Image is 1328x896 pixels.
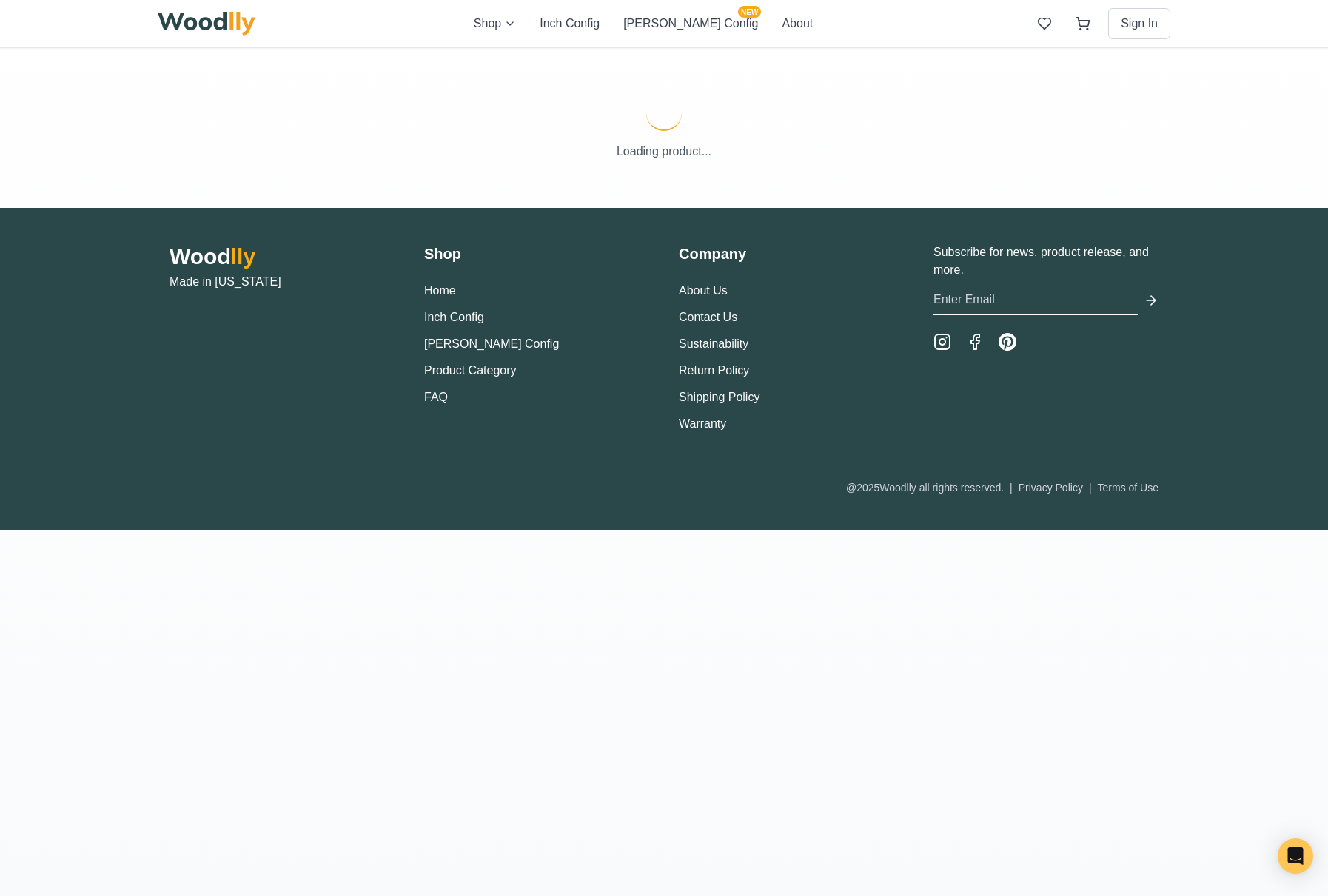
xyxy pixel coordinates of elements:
[158,143,1170,161] p: Loading product...
[540,15,600,33] button: Inch Config
[424,364,517,377] a: Product Category
[623,15,758,33] button: [PERSON_NAME] ConfigNEW
[424,391,448,403] a: FAQ
[933,243,1158,279] p: Subscribe for news, product release, and more.
[1108,8,1170,39] button: Sign In
[424,243,649,264] h3: Shop
[231,244,255,269] span: lly
[170,273,395,291] p: Made in [US_STATE]
[966,333,984,351] a: Facebook
[933,333,951,351] a: Instagram
[1019,482,1083,494] a: Privacy Policy
[1278,838,1313,874] div: Open Intercom Messenger
[679,284,728,297] a: About Us
[679,364,749,377] a: Return Policy
[846,480,1158,495] div: @ 2025 Woodlly all rights reserved.
[679,311,737,323] a: Contact Us
[679,391,759,403] a: Shipping Policy
[999,333,1016,351] a: Pinterest
[1089,482,1092,494] span: |
[1098,482,1158,494] a: Terms of Use
[424,335,559,353] button: [PERSON_NAME] Config
[738,6,761,18] span: NEW
[679,243,904,264] h3: Company
[424,309,484,326] button: Inch Config
[170,243,395,270] h2: Wood
[679,337,748,350] a: Sustainability
[782,15,813,33] button: About
[1010,482,1013,494] span: |
[474,15,516,33] button: Shop
[679,417,726,430] a: Warranty
[933,285,1138,315] input: Enter Email
[424,284,456,297] a: Home
[158,12,255,36] img: Woodlly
